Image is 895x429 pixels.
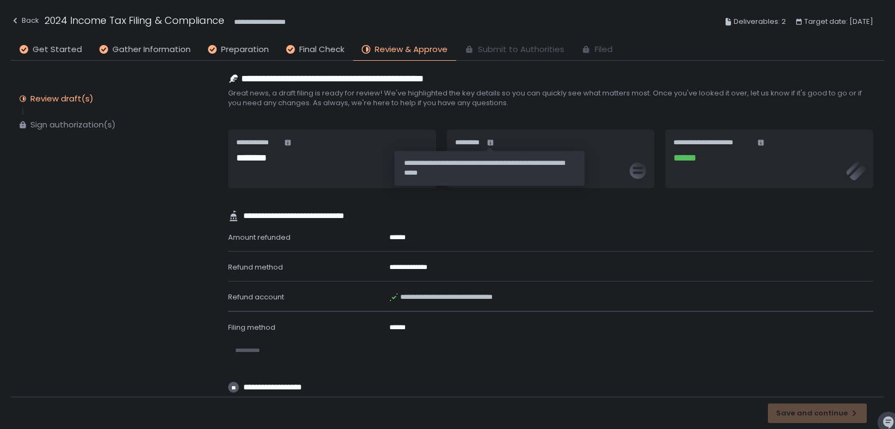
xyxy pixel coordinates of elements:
[228,292,284,302] span: Refund account
[45,13,224,28] h1: 2024 Income Tax Filing & Compliance
[734,15,786,28] span: Deliverables: 2
[228,322,275,332] span: Filing method
[595,43,613,56] span: Filed
[11,14,39,27] div: Back
[30,119,116,130] div: Sign authorization(s)
[11,13,39,31] button: Back
[299,43,344,56] span: Final Check
[30,93,93,104] div: Review draft(s)
[228,262,283,272] span: Refund method
[112,43,191,56] span: Gather Information
[228,88,873,108] span: Great news, a draft filing is ready for review! We've highlighted the key details so you can quic...
[804,15,873,28] span: Target date: [DATE]
[228,232,291,242] span: Amount refunded
[33,43,82,56] span: Get Started
[375,43,447,56] span: Review & Approve
[221,43,269,56] span: Preparation
[478,43,564,56] span: Submit to Authorities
